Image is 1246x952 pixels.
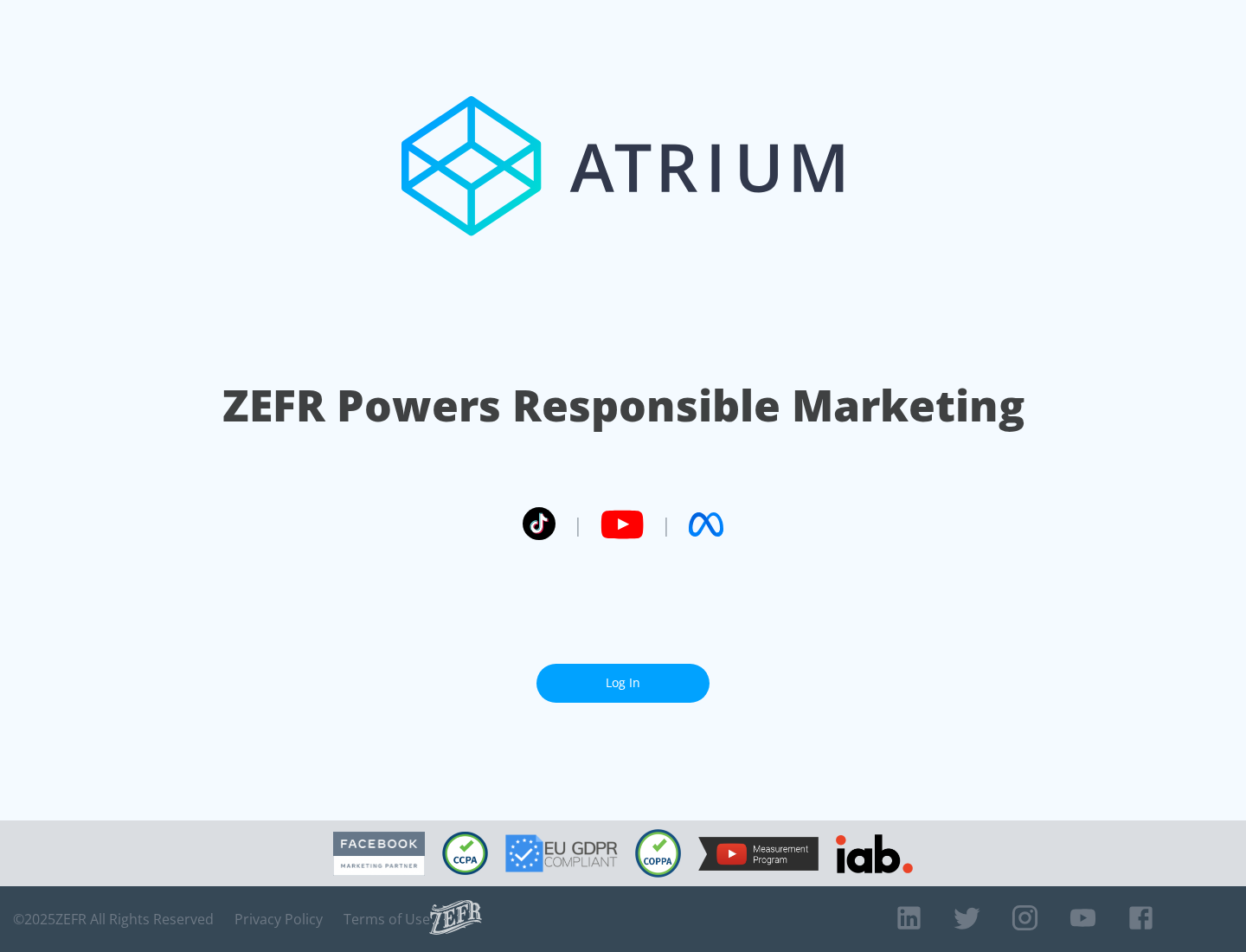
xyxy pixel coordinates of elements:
img: GDPR Compliant [505,834,618,872]
img: YouTube Measurement Program [698,837,819,871]
a: Privacy Policy [234,910,323,928]
span: | [661,511,671,537]
img: Facebook Marketing Partner [333,832,425,876]
img: IAB [836,834,913,873]
img: CCPA Compliant [442,832,488,875]
img: COPPA Compliant [635,829,681,878]
span: | [573,511,583,537]
h1: ZEFR Powers Responsible Marketing [222,376,1024,435]
span: © 2025 ZEFR All Rights Reserved [13,910,214,928]
a: Log In [536,664,710,703]
a: Terms of Use [344,910,430,928]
